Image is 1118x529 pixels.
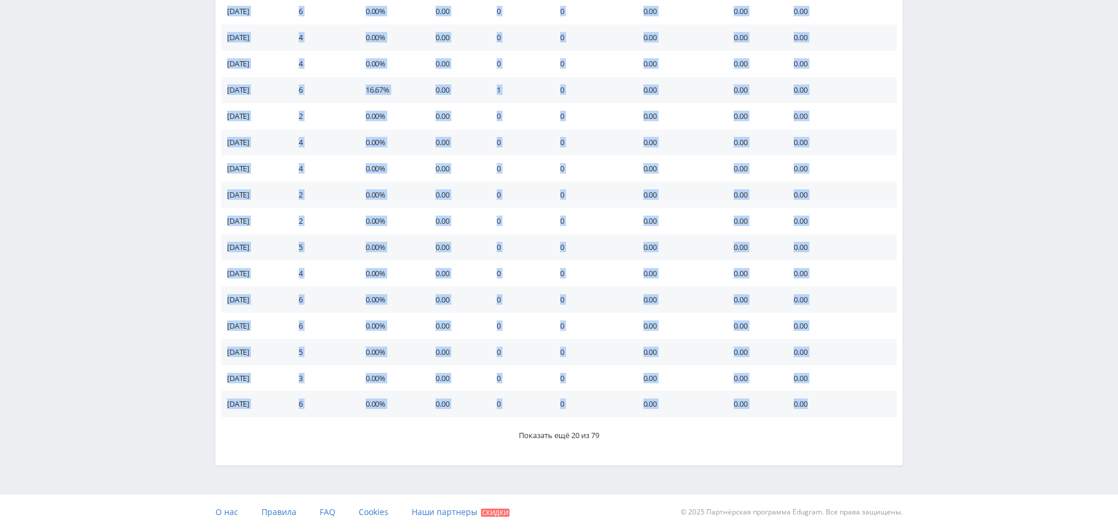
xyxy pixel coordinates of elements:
[519,430,599,440] span: Показать ещё 20 из 79
[485,51,549,77] td: 0
[485,234,549,260] td: 0
[632,287,723,313] td: 0.00
[782,24,897,51] td: 0.00
[782,260,897,287] td: 0.00
[485,182,549,208] td: 0
[354,391,424,417] td: 0.00%
[424,313,485,339] td: 0.00
[221,234,287,260] td: [DATE]
[549,391,632,417] td: 0
[632,51,723,77] td: 0.00
[485,156,549,182] td: 0
[549,182,632,208] td: 0
[221,182,287,208] td: [DATE]
[722,260,782,287] td: 0.00
[782,287,897,313] td: 0.00
[632,313,723,339] td: 0.00
[782,339,897,365] td: 0.00
[722,365,782,392] td: 0.00
[221,287,287,313] td: [DATE]
[287,234,354,260] td: 5
[261,506,296,517] span: Правила
[485,313,549,339] td: 0
[632,103,723,129] td: 0.00
[424,129,485,156] td: 0.00
[782,313,897,339] td: 0.00
[424,77,485,103] td: 0.00
[782,182,897,208] td: 0.00
[549,77,632,103] td: 0
[221,260,287,287] td: [DATE]
[287,77,354,103] td: 6
[424,103,485,129] td: 0.00
[782,156,897,182] td: 0.00
[287,287,354,313] td: 6
[632,156,723,182] td: 0.00
[722,24,782,51] td: 0.00
[221,417,897,454] button: Показать ещё 20 из 79
[221,103,287,129] td: [DATE]
[549,260,632,287] td: 0
[354,182,424,208] td: 0.00%
[722,313,782,339] td: 0.00
[424,365,485,392] td: 0.00
[424,391,485,417] td: 0.00
[354,156,424,182] td: 0.00%
[354,51,424,77] td: 0.00%
[549,24,632,51] td: 0
[221,24,287,51] td: [DATE]
[424,182,485,208] td: 0.00
[722,234,782,260] td: 0.00
[354,24,424,51] td: 0.00%
[424,24,485,51] td: 0.00
[424,339,485,365] td: 0.00
[722,339,782,365] td: 0.00
[722,208,782,234] td: 0.00
[549,234,632,260] td: 0
[632,391,723,417] td: 0.00
[632,77,723,103] td: 0.00
[424,287,485,313] td: 0.00
[722,77,782,103] td: 0.00
[221,208,287,234] td: [DATE]
[354,77,424,103] td: 16.67%
[549,313,632,339] td: 0
[320,506,335,517] span: FAQ
[287,365,354,392] td: 3
[424,208,485,234] td: 0.00
[782,77,897,103] td: 0.00
[287,103,354,129] td: 2
[221,339,287,365] td: [DATE]
[485,208,549,234] td: 0
[722,391,782,417] td: 0.00
[221,313,287,339] td: [DATE]
[549,287,632,313] td: 0
[287,51,354,77] td: 4
[287,182,354,208] td: 2
[215,506,238,517] span: О нас
[221,129,287,156] td: [DATE]
[485,24,549,51] td: 0
[359,506,388,517] span: Cookies
[354,234,424,260] td: 0.00%
[549,156,632,182] td: 0
[287,339,354,365] td: 5
[354,287,424,313] td: 0.00%
[287,391,354,417] td: 6
[782,208,897,234] td: 0.00
[481,509,510,517] span: Скидки
[354,260,424,287] td: 0.00%
[287,208,354,234] td: 2
[485,287,549,313] td: 0
[782,365,897,392] td: 0.00
[424,234,485,260] td: 0.00
[549,51,632,77] td: 0
[632,208,723,234] td: 0.00
[424,156,485,182] td: 0.00
[485,77,549,103] td: 1
[632,24,723,51] td: 0.00
[287,156,354,182] td: 4
[632,234,723,260] td: 0.00
[632,339,723,365] td: 0.00
[485,365,549,392] td: 0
